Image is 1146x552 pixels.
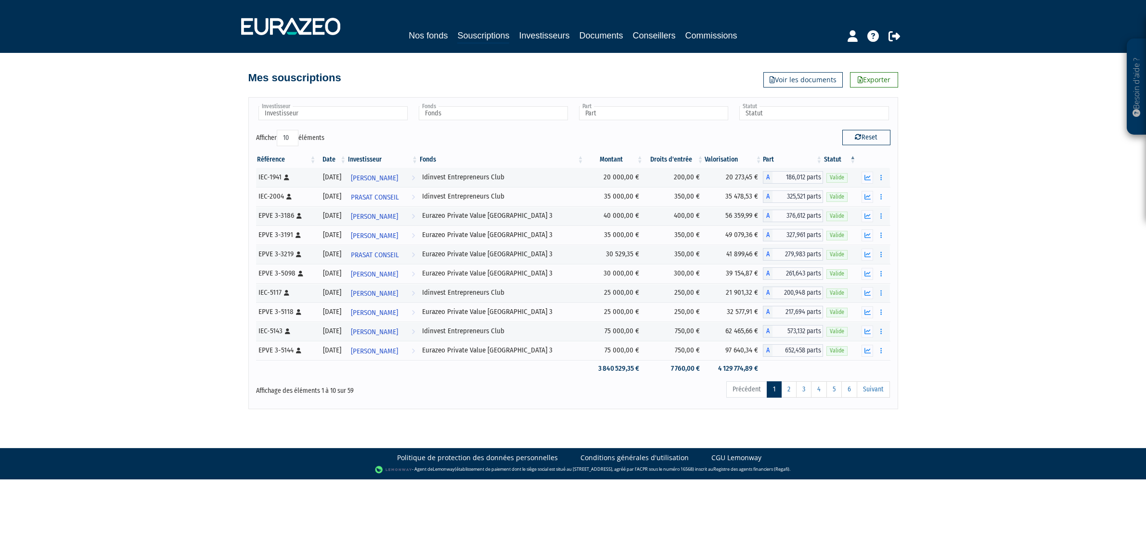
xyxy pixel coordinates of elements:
[811,381,827,398] a: 4
[763,190,824,203] div: A - Idinvest Entrepreneurs Club
[585,264,644,283] td: 30 000,00 €
[258,172,314,182] div: IEC-1941
[347,302,419,322] a: [PERSON_NAME]
[685,29,737,42] a: Commissions
[419,151,585,168] th: Fonds: activer pour trier la colonne par ordre croissant
[320,326,344,336] div: [DATE]
[763,287,824,299] div: A - Idinvest Entrepreneurs Club
[826,212,848,221] span: Valide
[412,323,415,341] i: Voir l'investisseur
[397,453,558,463] a: Politique de protection des données personnelles
[422,345,581,355] div: Eurazeo Private Value [GEOGRAPHIC_DATA] 3
[10,465,1136,475] div: - Agent de (établissement de paiement dont le siège social est situé au [STREET_ADDRESS], agréé p...
[763,229,773,241] span: A
[585,283,644,302] td: 25 000,00 €
[705,245,763,264] td: 41 899,46 €
[422,268,581,278] div: Eurazeo Private Value [GEOGRAPHIC_DATA] 3
[347,322,419,341] a: [PERSON_NAME]
[347,283,419,302] a: [PERSON_NAME]
[320,307,344,317] div: [DATE]
[320,345,344,355] div: [DATE]
[256,151,317,168] th: Référence : activer pour trier la colonne par ordre croissant
[713,466,789,472] a: Registre des agents financiers (Regafi)
[347,187,419,206] a: PRASAT CONSEIL
[644,206,705,226] td: 400,00 €
[347,341,419,360] a: [PERSON_NAME]
[763,210,773,222] span: A
[763,287,773,299] span: A
[773,190,824,203] span: 325,521 parts
[763,267,773,280] span: A
[826,289,848,298] span: Valide
[773,210,824,222] span: 376,612 parts
[826,192,848,201] span: Valide
[351,323,398,341] span: [PERSON_NAME]
[286,194,292,200] i: [Français] Personne physique
[705,283,763,302] td: 21 901,32 €
[351,265,398,283] span: [PERSON_NAME]
[256,130,324,146] label: Afficher éléments
[644,341,705,360] td: 750,00 €
[241,18,340,35] img: 1732889491-logotype_eurazeo_blanc_rvb.png
[826,250,848,259] span: Valide
[317,151,347,168] th: Date: activer pour trier la colonne par ordre croissant
[773,306,824,318] span: 217,694 parts
[258,345,314,355] div: EPVE 3-5144
[585,360,644,377] td: 3 840 529,35 €
[347,226,419,245] a: [PERSON_NAME]
[850,72,898,88] a: Exporter
[773,171,824,184] span: 186,012 parts
[711,453,761,463] a: CGU Lemonway
[763,248,773,261] span: A
[644,245,705,264] td: 350,00 €
[763,306,773,318] span: A
[412,208,415,226] i: Voir l'investisseur
[857,381,890,398] a: Suivant
[320,249,344,259] div: [DATE]
[763,248,824,261] div: A - Eurazeo Private Value Europe 3
[412,285,415,302] i: Voir l'investisseur
[422,288,581,298] div: Idinvest Entrepreneurs Club
[412,227,415,245] i: Voir l'investisseur
[422,211,581,221] div: Eurazeo Private Value [GEOGRAPHIC_DATA] 3
[351,285,398,302] span: [PERSON_NAME]
[705,360,763,377] td: 4 129 774,89 €
[409,29,448,42] a: Nos fonds
[585,187,644,206] td: 35 000,00 €
[351,227,398,245] span: [PERSON_NAME]
[767,381,782,398] a: 1
[773,325,824,338] span: 573,132 parts
[763,229,824,241] div: A - Eurazeo Private Value Europe 3
[841,381,857,398] a: 6
[412,246,415,264] i: Voir l'investisseur
[258,249,314,259] div: EPVE 3-3219
[347,245,419,264] a: PRASAT CONSEIL
[585,206,644,226] td: 40 000,00 €
[347,264,419,283] a: [PERSON_NAME]
[258,288,314,298] div: IEC-5117
[422,326,581,336] div: Idinvest Entrepreneurs Club
[763,344,824,357] div: A - Eurazeo Private Value Europe 3
[248,72,341,84] h4: Mes souscriptions
[347,151,419,168] th: Investisseur: activer pour trier la colonne par ordre croissant
[519,29,569,42] a: Investisseurs
[705,187,763,206] td: 35 478,53 €
[351,208,398,226] span: [PERSON_NAME]
[644,226,705,245] td: 350,00 €
[258,326,314,336] div: IEC-5143
[826,308,848,317] span: Valide
[763,190,773,203] span: A
[422,191,581,201] div: Idinvest Entrepreneurs Club
[585,322,644,341] td: 75 000,00 €
[296,232,301,238] i: [Français] Personne physique
[320,191,344,201] div: [DATE]
[285,328,290,334] i: [Français] Personne physique
[763,171,773,184] span: A
[375,465,412,475] img: logo-lemonway.png
[763,72,843,88] a: Voir les documents
[644,283,705,302] td: 250,00 €
[347,206,419,226] a: [PERSON_NAME]
[585,226,644,245] td: 35 000,00 €
[826,269,848,278] span: Valide
[347,168,419,187] a: [PERSON_NAME]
